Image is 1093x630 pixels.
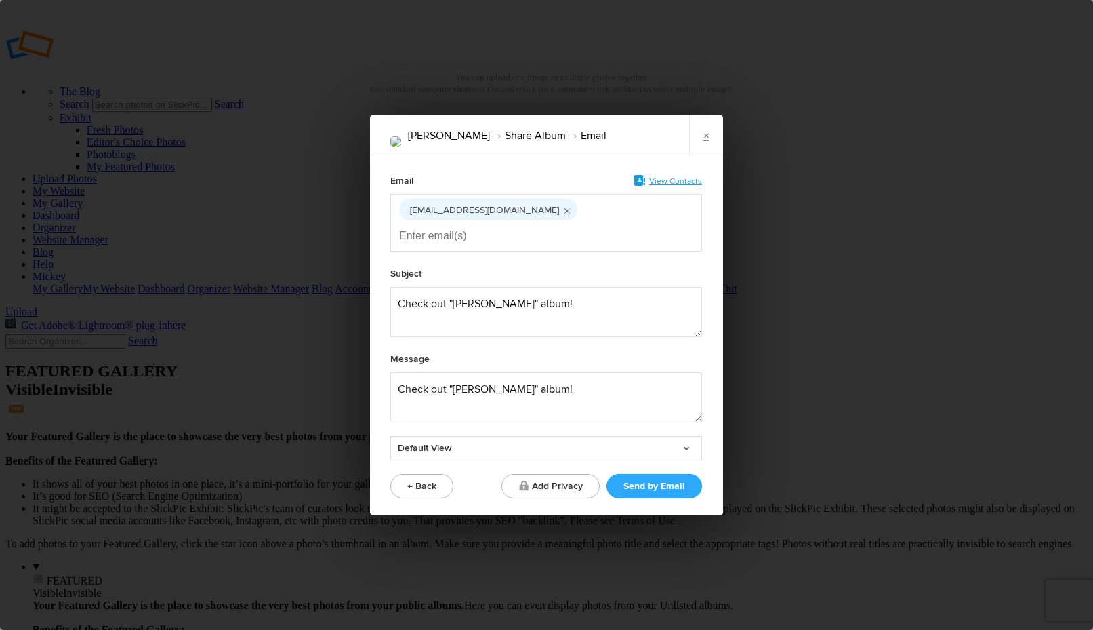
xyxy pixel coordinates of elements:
[566,124,606,147] li: Email
[689,115,723,155] a: ×
[390,172,413,190] div: Email
[606,474,702,498] button: Send by Email
[390,136,401,147] img: Kenna_Nicole_059.png
[399,221,535,251] input: Enter email(s)
[390,265,421,283] div: Subject
[490,124,566,147] li: Share Album
[390,436,702,460] a: Default View
[649,176,702,186] span: View Contacts
[390,351,430,368] div: Message
[410,199,559,221] div: kennaharrington22@gmail.com
[390,474,453,498] button: ← Back
[559,199,573,210] delete-icon: Remove tag
[408,124,490,147] li: [PERSON_NAME]
[501,474,600,498] button: Add Privacy
[410,199,573,221] div: kennaharrington22@gmail.com
[634,176,702,186] a: View Contacts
